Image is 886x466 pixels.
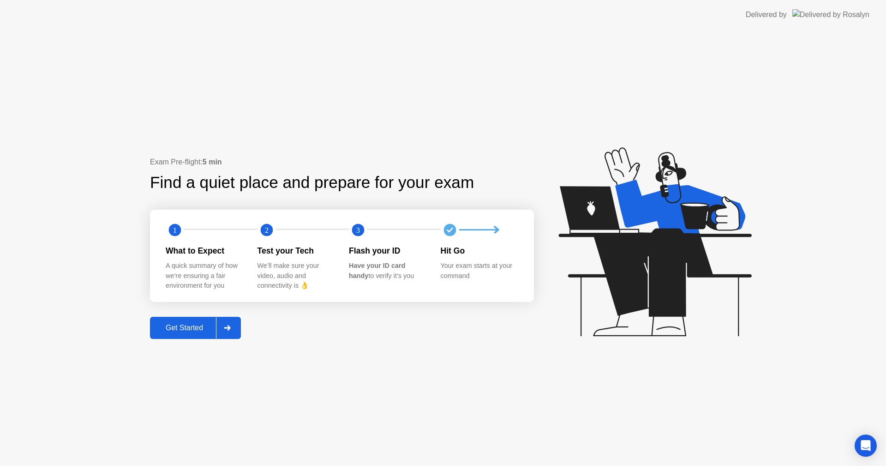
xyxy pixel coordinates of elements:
div: Find a quiet place and prepare for your exam [150,170,475,195]
div: A quick summary of how we’re ensuring a fair environment for you [166,261,243,291]
div: Get Started [153,324,216,332]
div: We’ll make sure your video, audio and connectivity is 👌 [257,261,335,291]
img: Delivered by Rosalyn [792,9,869,20]
b: 5 min [203,158,222,166]
div: Your exam starts at your command [441,261,518,281]
div: Flash your ID [349,245,426,257]
div: Test your Tech [257,245,335,257]
div: Delivered by [746,9,787,20]
button: Get Started [150,317,241,339]
div: Exam Pre-flight: [150,157,534,168]
b: Have your ID card handy [349,262,405,279]
text: 1 [173,225,177,234]
text: 2 [264,225,268,234]
div: What to Expect [166,245,243,257]
div: to verify it’s you [349,261,426,281]
div: Hit Go [441,245,518,257]
text: 3 [356,225,360,234]
div: Open Intercom Messenger [855,435,877,457]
